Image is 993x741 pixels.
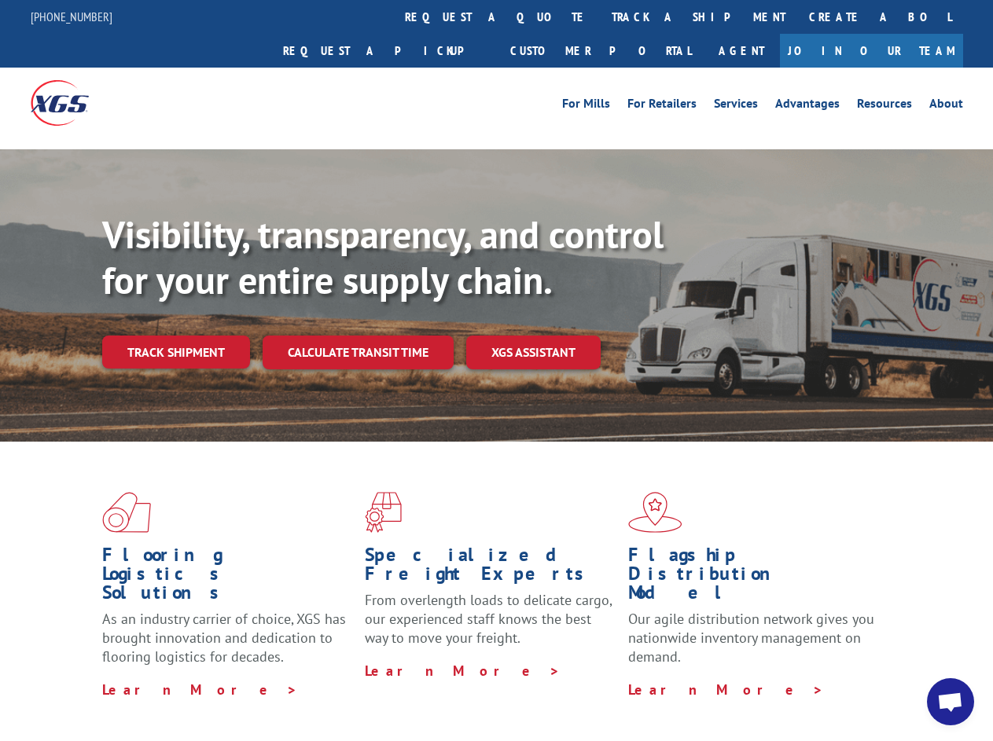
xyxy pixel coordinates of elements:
a: Calculate transit time [263,336,454,369]
a: Join Our Team [780,34,963,68]
a: Advantages [775,97,840,115]
img: xgs-icon-flagship-distribution-model-red [628,492,682,533]
img: xgs-icon-total-supply-chain-intelligence-red [102,492,151,533]
a: Learn More > [365,662,561,680]
span: Our agile distribution network gives you nationwide inventory management on demand. [628,610,874,666]
h1: Flooring Logistics Solutions [102,545,353,610]
a: About [929,97,963,115]
a: Services [714,97,758,115]
img: xgs-icon-focused-on-flooring-red [365,492,402,533]
a: Customer Portal [498,34,703,68]
a: Request a pickup [271,34,498,68]
div: Open chat [927,678,974,725]
h1: Specialized Freight Experts [365,545,616,591]
span: As an industry carrier of choice, XGS has brought innovation and dedication to flooring logistics... [102,610,346,666]
a: For Retailers [627,97,697,115]
a: Track shipment [102,336,250,369]
h1: Flagship Distribution Model [628,545,879,610]
b: Visibility, transparency, and control for your entire supply chain. [102,210,664,304]
a: For Mills [562,97,610,115]
a: Resources [857,97,912,115]
a: [PHONE_NUMBER] [31,9,112,24]
p: From overlength loads to delicate cargo, our experienced staff knows the best way to move your fr... [365,591,616,661]
a: Learn More > [102,680,298,699]
a: Learn More > [628,680,824,699]
a: Agent [703,34,780,68]
a: XGS ASSISTANT [466,336,601,369]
